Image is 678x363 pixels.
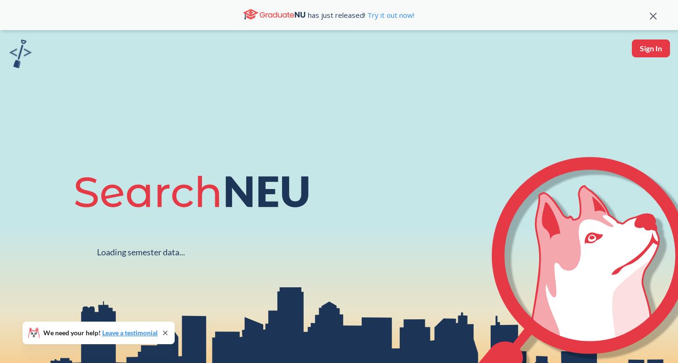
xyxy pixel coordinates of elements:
[102,329,158,337] a: Leave a testimonial
[97,247,185,258] div: Loading semester data...
[43,330,158,336] span: We need your help!
[9,39,32,68] img: sandbox logo
[365,10,414,20] a: Try it out now!
[9,39,32,71] a: sandbox logo
[308,10,414,20] span: has just released!
[632,39,670,57] button: Sign In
